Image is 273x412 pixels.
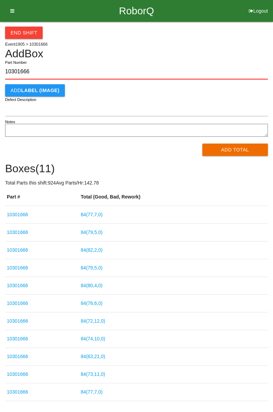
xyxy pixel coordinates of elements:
[7,336,28,341] a: 10301666
[7,265,28,270] a: 10301666
[21,88,59,93] b: LABEL (IMAGE)
[81,318,105,324] a: 84(72,12,0)
[81,230,103,235] a: 84(79,5,0)
[7,212,28,217] a: 10301666
[7,371,28,377] a: 10301666
[5,163,268,175] h4: Boxes ( 11 )
[5,48,268,60] h4: Add Box
[81,371,105,377] a: 84(73,11,0)
[81,354,105,359] a: 84(63,21,0)
[5,119,15,125] label: Notes
[5,27,43,39] button: End Shift
[7,283,28,288] a: 10301666
[81,283,103,288] a: 84(80,4,0)
[79,188,268,206] th: Total (Good, Bad, Rework)
[81,336,105,341] a: 84(74,10,0)
[7,318,28,324] a: 10301666
[81,212,103,217] a: 84(77,7,0)
[5,188,79,206] th: Part #
[81,265,103,270] a: 84(79,5,0)
[7,300,28,306] a: 10301666
[81,247,103,253] a: 84(82,2,0)
[202,144,268,156] button: Add Total
[7,389,28,395] a: 10301666
[5,84,65,97] button: AddLABEL (IMAGE)
[7,230,28,235] a: 10301666
[5,64,268,79] input: Required
[5,42,47,47] span: Event 1905 > 10301666
[5,179,268,187] p: Total Parts this shift: 924 Avg Parts/Hr: 142.78
[81,300,103,306] a: 84(78,6,0)
[5,60,27,65] label: Part Number
[5,97,37,103] label: Defect Description
[81,389,103,395] a: 84(77,7,0)
[7,354,28,359] a: 10301666
[7,247,28,253] a: 10301666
